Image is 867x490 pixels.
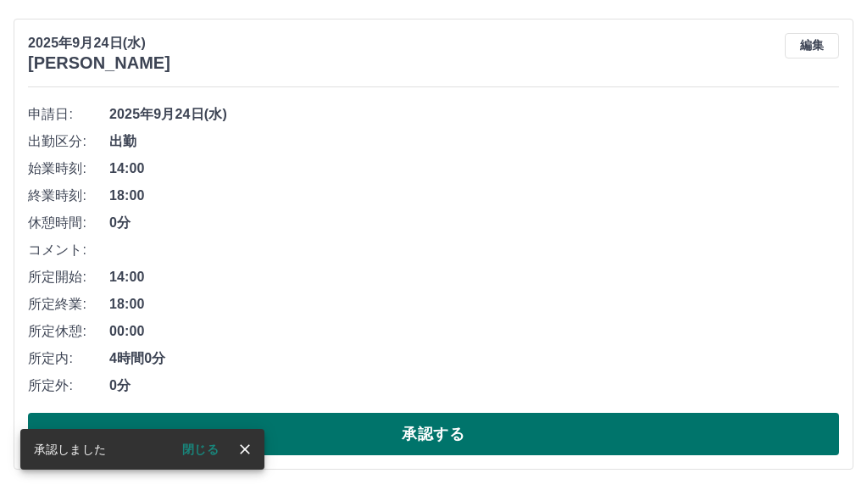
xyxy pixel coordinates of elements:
[28,213,109,233] span: 休憩時間:
[169,437,232,462] button: 閉じる
[109,376,839,396] span: 0分
[28,53,170,73] h3: [PERSON_NAME]
[28,240,109,260] span: コメント:
[28,33,170,53] p: 2025年9月24日(水)
[28,348,109,369] span: 所定内:
[785,33,839,58] button: 編集
[28,376,109,396] span: 所定外:
[232,437,258,462] button: close
[28,159,109,179] span: 始業時刻:
[28,267,109,287] span: 所定開始:
[109,321,839,342] span: 00:00
[34,434,106,465] div: 承認しました
[28,131,109,152] span: 出勤区分:
[109,348,839,369] span: 4時間0分
[28,413,839,455] button: 承認する
[28,321,109,342] span: 所定休憩:
[109,294,839,315] span: 18:00
[109,213,839,233] span: 0分
[28,104,109,125] span: 申請日:
[109,104,839,125] span: 2025年9月24日(水)
[28,186,109,206] span: 終業時刻:
[28,294,109,315] span: 所定終業:
[109,159,839,179] span: 14:00
[109,267,839,287] span: 14:00
[109,131,839,152] span: 出勤
[109,186,839,206] span: 18:00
